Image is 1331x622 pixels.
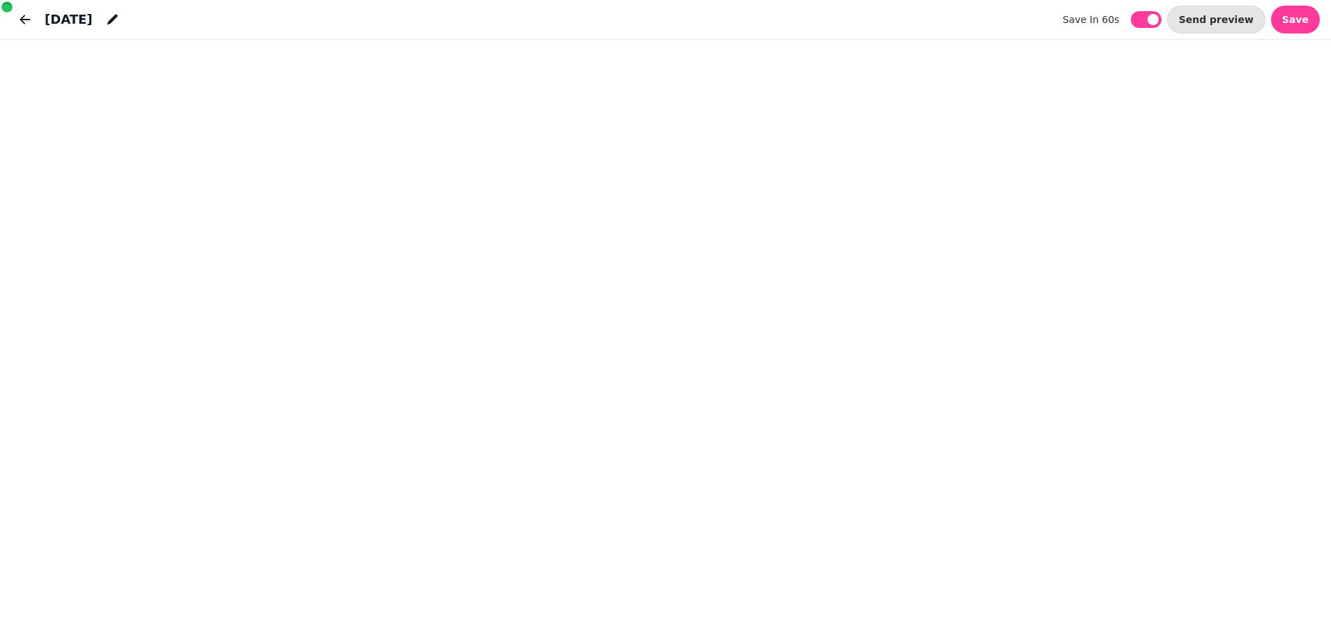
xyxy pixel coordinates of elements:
label: save in 60s [1062,11,1119,28]
span: Send preview [1179,15,1254,24]
h1: [DATE] [45,10,93,29]
span: Save [1282,15,1309,24]
button: Send preview [1167,6,1265,34]
button: Save [1271,6,1320,34]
